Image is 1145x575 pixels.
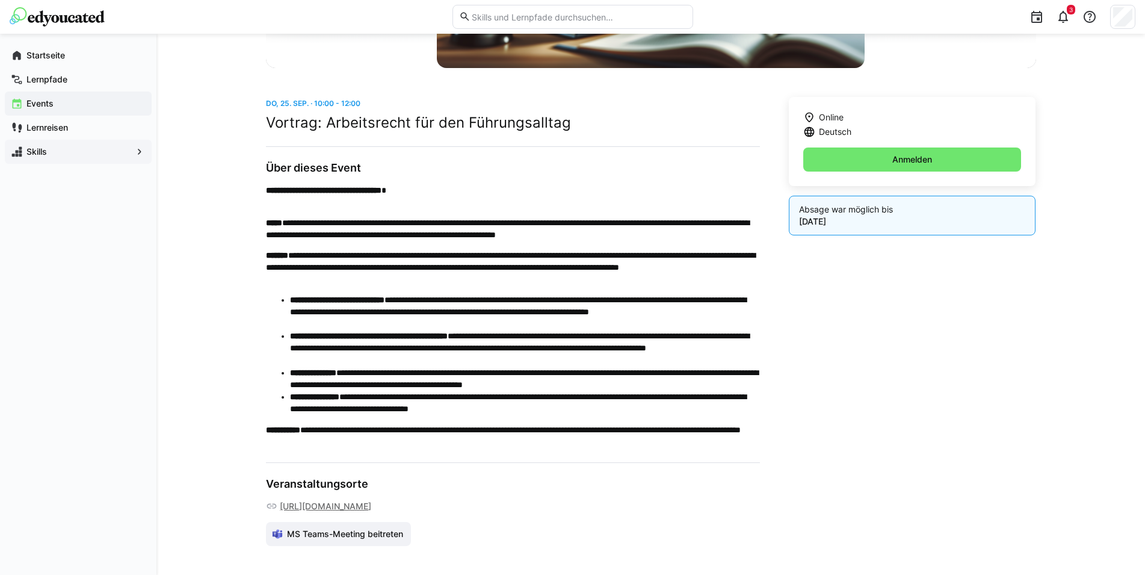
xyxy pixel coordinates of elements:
[799,204,1026,216] p: Absage war möglich bis
[266,114,760,132] h2: Vortrag: Arbeitsrecht für den Führungsalltag
[890,154,934,166] span: Anmelden
[471,11,686,22] input: Skills und Lernpfade durchsuchen…
[266,522,412,546] a: MS Teams-Meeting beitreten
[266,161,760,175] h3: Über dieses Event
[1069,6,1073,13] span: 3
[819,111,844,123] span: Online
[285,528,405,540] span: MS Teams-Meeting beitreten
[803,148,1022,172] button: Anmelden
[266,99,360,108] span: Do, 25. Sep. · 10:00 - 12:00
[799,216,1026,228] p: [DATE]
[819,126,851,138] span: Deutsch
[280,500,371,512] a: [URL][DOMAIN_NAME]
[266,477,760,491] h3: Veranstaltungsorte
